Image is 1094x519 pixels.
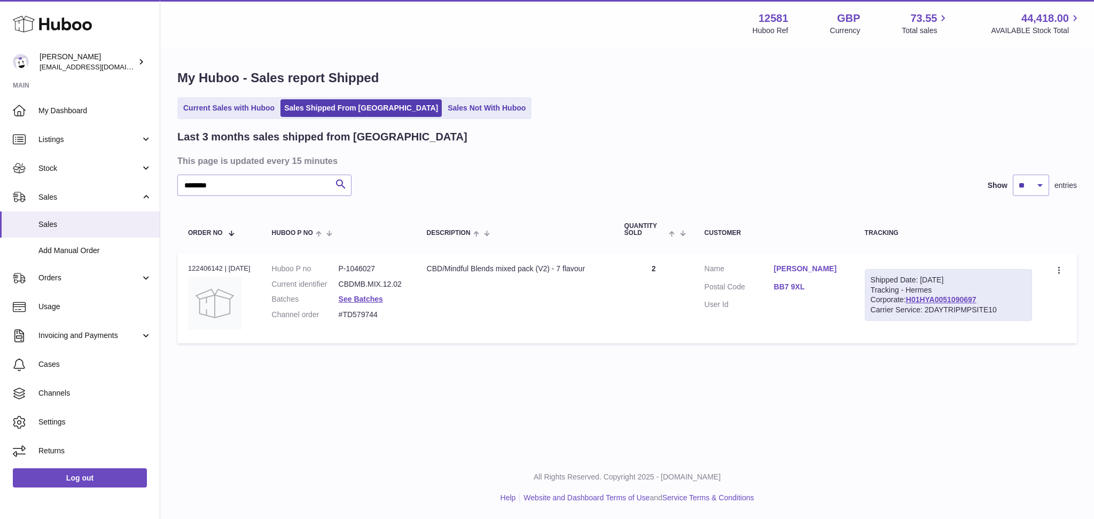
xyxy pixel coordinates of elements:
[272,294,339,304] dt: Batches
[444,99,529,117] a: Sales Not With Huboo
[280,99,442,117] a: Sales Shipped From [GEOGRAPHIC_DATA]
[705,230,843,237] div: Customer
[38,135,140,145] span: Listings
[1021,11,1069,26] span: 44,418.00
[865,269,1032,321] div: Tracking - Hermes Corporate:
[520,493,754,503] li: and
[38,246,152,256] span: Add Manual Order
[837,11,860,26] strong: GBP
[272,279,339,289] dt: Current identifier
[177,130,467,144] h2: Last 3 months sales shipped from [GEOGRAPHIC_DATA]
[339,295,383,303] a: See Batches
[38,192,140,202] span: Sales
[830,26,861,36] div: Currency
[38,273,140,283] span: Orders
[988,180,1007,191] label: Show
[38,446,152,456] span: Returns
[339,310,405,320] dd: #TD579744
[38,219,152,230] span: Sales
[662,493,754,502] a: Service Terms & Conditions
[614,253,694,343] td: 2
[38,359,152,369] span: Cases
[188,230,223,237] span: Order No
[188,264,251,273] div: 122406142 | [DATE]
[188,277,241,330] img: no-photo.jpg
[38,106,152,116] span: My Dashboard
[38,417,152,427] span: Settings
[705,282,774,295] dt: Postal Code
[177,69,1077,86] h1: My Huboo - Sales report Shipped
[902,11,949,36] a: 73.55 Total sales
[501,493,516,502] a: Help
[13,468,147,487] a: Log out
[38,331,140,341] span: Invoicing and Payments
[427,264,603,274] div: CBD/Mindful Blends mixed pack (V2) - 7 flavour
[13,54,29,70] img: ibrewis@drink-trip.com
[624,223,667,237] span: Quantity Sold
[991,26,1081,36] span: AVAILABLE Stock Total
[523,493,650,502] a: Website and Dashboard Terms of Use
[40,62,157,71] span: [EMAIL_ADDRESS][DOMAIN_NAME]
[871,305,1026,315] div: Carrier Service: 2DAYTRIPMPSITE10
[759,11,788,26] strong: 12581
[40,52,136,72] div: [PERSON_NAME]
[910,11,937,26] span: 73.55
[272,310,339,320] dt: Channel order
[753,26,788,36] div: Huboo Ref
[272,264,339,274] dt: Huboo P no
[865,230,1032,237] div: Tracking
[272,230,313,237] span: Huboo P no
[871,275,1026,285] div: Shipped Date: [DATE]
[774,282,843,292] a: BB7 9XL
[1054,180,1077,191] span: entries
[902,26,949,36] span: Total sales
[339,279,405,289] dd: CBDMB.MIX.12.02
[38,302,152,312] span: Usage
[169,472,1085,482] p: All Rights Reserved. Copyright 2025 - [DOMAIN_NAME]
[339,264,405,274] dd: P-1046027
[38,388,152,398] span: Channels
[38,163,140,174] span: Stock
[906,295,976,304] a: H01HYA0051090697
[705,300,774,310] dt: User Id
[705,264,774,277] dt: Name
[774,264,843,274] a: [PERSON_NAME]
[177,155,1074,167] h3: This page is updated every 15 minutes
[427,230,471,237] span: Description
[179,99,278,117] a: Current Sales with Huboo
[991,11,1081,36] a: 44,418.00 AVAILABLE Stock Total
